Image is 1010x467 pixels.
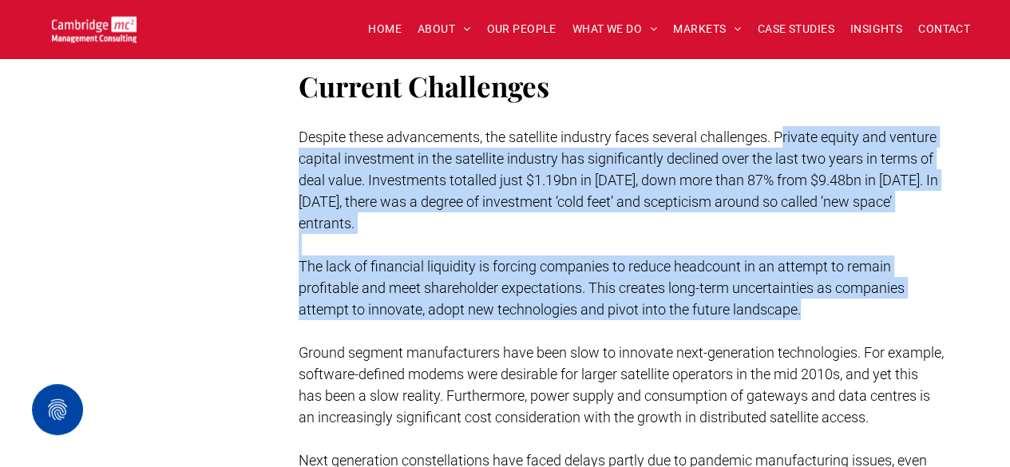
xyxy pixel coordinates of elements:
[478,17,564,42] a: OUR PEOPLE
[52,16,137,42] img: Go to Homepage
[564,17,666,42] a: WHAT WE DO
[665,17,749,42] a: MARKETS
[410,17,479,42] a: ABOUT
[360,17,410,42] a: HOME
[299,67,549,105] span: Current Challenges
[842,17,910,42] a: INSIGHTS
[299,344,944,425] span: Ground segment manufacturers have been slow to innovate next-generation technologies. For example...
[299,258,905,318] span: The lack of financial liquidity is forcing companies to reduce headcount in an attempt to remain ...
[910,17,978,42] a: CONTACT
[52,18,137,35] a: Your Business Transformed | Cambridge Management Consulting
[299,129,938,232] span: Despite these advancements, the satellite industry faces several challenges. Private equity and v...
[750,17,842,42] a: CASE STUDIES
